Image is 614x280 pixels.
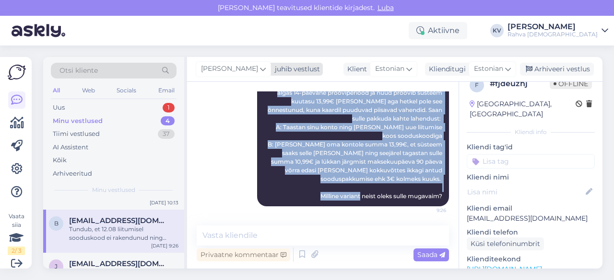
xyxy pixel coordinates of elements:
[158,129,175,139] div: 37
[467,154,595,168] input: Lisa tag
[69,268,178,277] div: Attachment
[69,225,178,242] div: Tundub, et 12.08 liitumisel sooduskood ei rakendunud ning algas 14-päevane prooviperiood ja nüüd ...
[467,187,584,197] input: Lisa nimi
[51,84,62,97] div: All
[375,3,397,12] span: Luba
[467,142,595,152] p: Kliendi tag'id
[69,259,169,268] span: jaanika.aasav@icloud.com
[53,169,92,179] div: Arhiveeritud
[490,24,504,37] div: KV
[467,128,595,136] div: Kliendi info
[156,84,177,97] div: Email
[8,246,25,255] div: 2 / 3
[467,172,595,182] p: Kliendi nimi
[69,216,169,225] span: bergmanngerli@gmail.com
[80,84,97,97] div: Web
[53,143,88,152] div: AI Assistent
[508,23,608,38] a: [PERSON_NAME]Rahva [DEMOGRAPHIC_DATA]
[59,66,98,76] span: Otsi kliente
[467,265,542,273] a: [URL][DOMAIN_NAME]
[508,23,598,31] div: [PERSON_NAME]
[150,199,178,206] div: [DATE] 10:13
[467,213,595,224] p: [EMAIL_ADDRESS][DOMAIN_NAME]
[520,63,594,76] div: Arhiveeri vestlus
[55,263,58,270] span: j
[161,116,175,126] div: 4
[425,64,466,74] div: Klienditugi
[409,22,467,39] div: Aktiivne
[410,207,446,214] span: 9:26
[271,64,320,74] div: juhib vestlust
[467,227,595,237] p: Kliendi telefon
[8,212,25,255] div: Vaata siia
[508,31,598,38] div: Rahva [DEMOGRAPHIC_DATA]
[470,99,576,119] div: [GEOGRAPHIC_DATA], [GEOGRAPHIC_DATA]
[92,186,135,194] span: Minu vestlused
[163,103,175,112] div: 1
[467,237,544,250] div: Küsi telefoninumbrit
[417,250,445,259] span: Saada
[54,220,59,227] span: b
[201,64,258,74] span: [PERSON_NAME]
[343,64,367,74] div: Klient
[475,81,479,89] span: f
[474,64,503,74] span: Estonian
[8,65,26,80] img: Askly Logo
[550,78,592,89] span: Offline
[375,64,404,74] span: Estonian
[53,156,67,165] div: Kõik
[197,248,290,261] div: Privaatne kommentaar
[53,129,100,139] div: Tiimi vestlused
[467,254,595,264] p: Klienditeekond
[115,84,138,97] div: Socials
[53,116,103,126] div: Minu vestlused
[151,242,178,249] div: [DATE] 9:26
[490,78,550,90] div: # fjdeuzhj
[53,103,65,112] div: Uus
[467,203,595,213] p: Kliendi email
